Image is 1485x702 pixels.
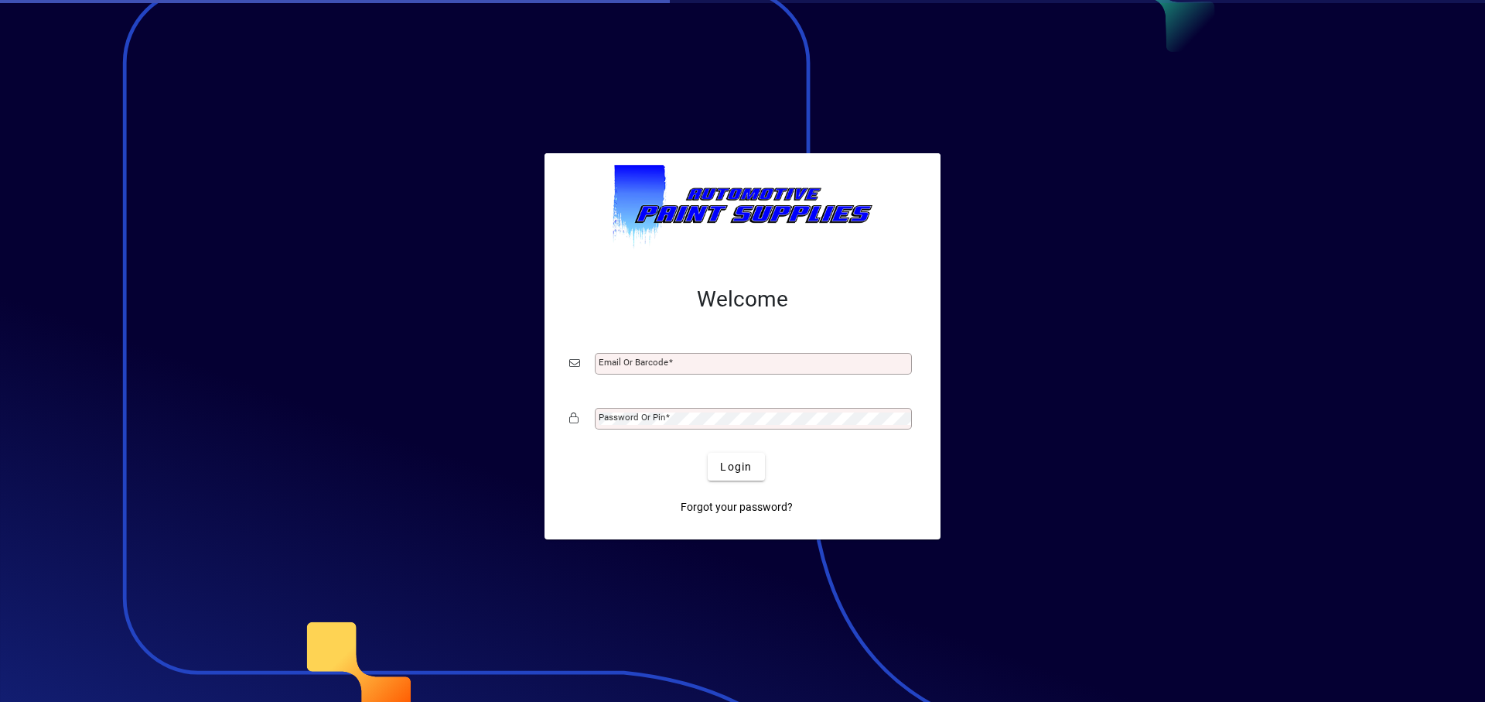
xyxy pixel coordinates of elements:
span: Forgot your password? [681,499,793,515]
span: Login [720,459,752,475]
a: Forgot your password? [674,493,799,521]
mat-label: Password or Pin [599,412,665,423]
mat-label: Email or Barcode [599,357,668,368]
h2: Welcome [569,286,916,313]
button: Login [708,453,764,481]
